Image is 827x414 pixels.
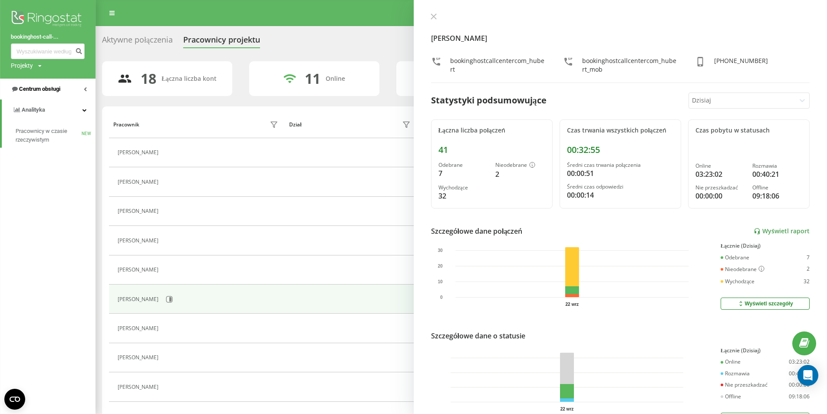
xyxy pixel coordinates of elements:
[797,365,818,386] div: Open Intercom Messenger
[438,191,488,201] div: 32
[118,179,161,185] div: [PERSON_NAME]
[752,185,802,191] div: Offline
[714,56,768,74] div: [PHONE_NUMBER]
[695,163,745,169] div: Online
[695,185,745,191] div: Nie przeszkadzać
[438,162,488,168] div: Odebrane
[438,145,545,155] div: 41
[118,384,161,390] div: [PERSON_NAME]
[495,162,545,169] div: Nieodebrane
[752,169,802,179] div: 00:40:21
[118,238,161,244] div: [PERSON_NAME]
[118,208,161,214] div: [PERSON_NAME]
[4,389,25,410] button: Open CMP widget
[721,382,768,388] div: Nie przeszkadzać
[305,70,320,87] div: 11
[141,70,156,87] div: 18
[737,300,793,307] div: Wyświetl szczegóły
[582,56,678,74] div: bookinghostcallcentercom_hubert_mob
[438,127,545,134] div: Łączna liczba połączeń
[183,35,260,49] div: Pracownicy projektu
[11,33,85,41] a: bookinghost-call-...
[565,302,579,307] text: 22 wrz
[752,163,802,169] div: Rozmawia
[16,127,82,144] span: Pracownicy w czasie rzeczywistym
[752,191,802,201] div: 09:18:06
[438,248,443,253] text: 30
[431,33,810,43] h4: [PERSON_NAME]
[721,298,810,310] button: Wyświetl szczegóły
[438,264,443,268] text: 20
[560,407,573,411] text: 22 wrz
[721,243,810,249] div: Łącznie (Dzisiaj)
[789,394,810,400] div: 09:18:06
[807,255,810,261] div: 7
[567,168,674,179] div: 00:00:51
[721,394,741,400] div: Offline
[431,331,525,341] div: Szczegółowe dane o statusie
[22,106,45,113] span: Analityka
[113,122,139,128] div: Pracownik
[11,43,85,59] input: Wyszukiwanie według numeru
[495,169,545,179] div: 2
[11,9,85,30] img: Ringostat logo
[431,94,547,107] div: Statystyki podsumowujące
[118,296,161,302] div: [PERSON_NAME]
[695,169,745,179] div: 03:23:02
[118,267,161,273] div: [PERSON_NAME]
[567,162,674,168] div: Średni czas trwania połączenia
[326,75,345,83] div: Online
[789,382,810,388] div: 00:00:00
[721,266,764,273] div: Nieodebrane
[431,226,523,236] div: Szczegółowe dane połączeń
[118,149,161,156] div: [PERSON_NAME]
[695,127,802,134] div: Czas pobytu w statusach
[289,122,301,128] div: Dział
[721,371,750,377] div: Rozmawia
[2,99,96,120] a: Analityka
[695,191,745,201] div: 00:00:00
[721,278,755,285] div: Wychodzące
[118,325,161,331] div: [PERSON_NAME]
[438,185,488,191] div: Wychodzące
[438,168,488,179] div: 7
[754,228,810,235] a: Wyświetl raport
[16,123,96,148] a: Pracownicy w czasie rzeczywistymNEW
[789,359,810,365] div: 03:23:02
[440,295,442,300] text: 0
[161,75,216,83] div: Łączna liczba kont
[807,266,810,273] div: 2
[804,278,810,285] div: 32
[102,35,173,49] div: Aktywne połączenia
[789,371,810,377] div: 00:40:21
[567,145,674,155] div: 00:32:55
[19,86,60,92] span: Centrum obsługi
[721,348,810,354] div: Łącznie (Dzisiaj)
[721,255,749,261] div: Odebrane
[118,354,161,361] div: [PERSON_NAME]
[567,190,674,200] div: 00:00:14
[721,359,741,365] div: Online
[567,184,674,190] div: Średni czas odpowiedzi
[438,279,443,284] text: 10
[11,61,33,70] div: Projekty
[450,56,546,74] div: bookinghostcallcentercom_hubert
[567,127,674,134] div: Czas trwania wszystkich połączeń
